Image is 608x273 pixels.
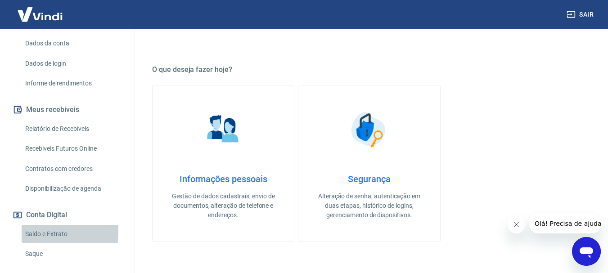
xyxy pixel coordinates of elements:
iframe: Botão para abrir a janela de mensagens [572,237,601,266]
a: Recebíveis Futuros Online [22,139,124,158]
p: Alteração de senha, autenticação em duas etapas, histórico de logins, gerenciamento de dispositivos. [313,192,425,220]
img: Vindi [11,0,69,28]
a: Disponibilização de agenda [22,179,124,198]
p: Gestão de dados cadastrais, envio de documentos, alteração de telefone e endereços. [167,192,279,220]
a: Saldo e Extrato [22,225,124,243]
button: Conta Digital [11,205,124,225]
h4: Segurança [313,174,425,184]
a: Contratos com credores [22,160,124,178]
img: Informações pessoais [201,107,246,152]
img: Segurança [347,107,392,152]
a: Saque [22,245,124,263]
span: Olá! Precisa de ajuda? [5,6,76,13]
a: SegurançaSegurançaAlteração de senha, autenticação em duas etapas, histórico de logins, gerenciam... [298,85,440,242]
a: Informações pessoaisInformações pessoaisGestão de dados cadastrais, envio de documentos, alteraçã... [152,85,294,242]
a: Dados da conta [22,34,124,53]
a: Informe de rendimentos [22,74,124,93]
iframe: Mensagem da empresa [529,214,601,233]
a: Dados de login [22,54,124,73]
a: Relatório de Recebíveis [22,120,124,138]
button: Sair [565,6,597,23]
h4: Informações pessoais [167,174,279,184]
button: Meus recebíveis [11,100,124,120]
iframe: Fechar mensagem [508,215,526,233]
h5: O que deseja fazer hoje? [152,65,586,74]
